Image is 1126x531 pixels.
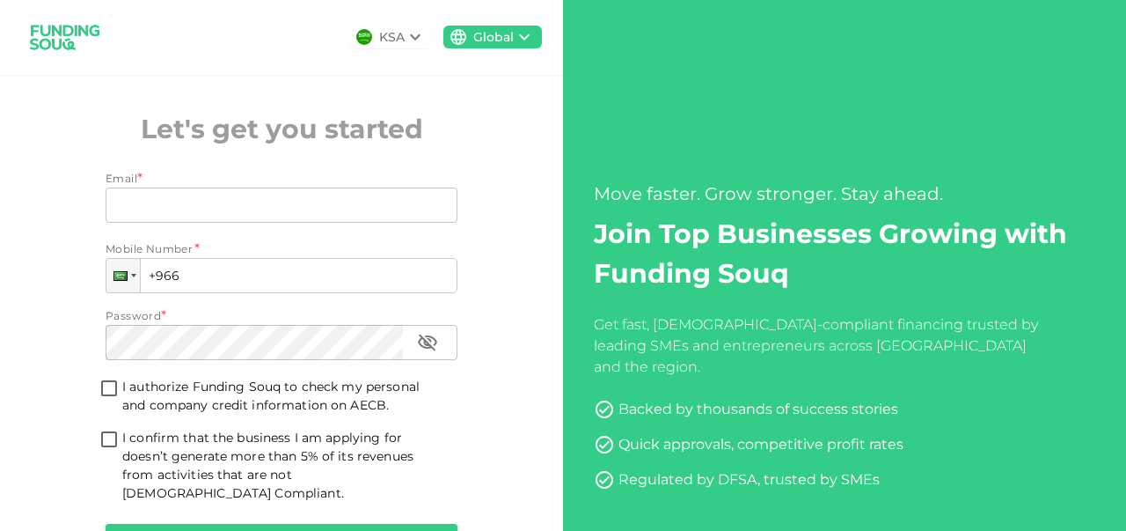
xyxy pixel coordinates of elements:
span: Password [106,309,161,322]
div: Quick approvals, competitive profit rates [618,434,903,455]
span: Email [106,172,137,185]
span: I authorize Funding Souq to check my personal and company credit information on AECB. [122,379,420,413]
div: Regulated by DFSA, trusted by SMEs [618,469,880,490]
span: shariahTandCAccepted [96,429,122,453]
div: Move faster. Grow stronger. Stay ahead. [594,181,1095,207]
div: Backed by thousands of success stories [618,399,898,420]
img: logo [21,14,109,61]
h2: Let's get you started [106,109,457,149]
img: flag-sa.b9a346574cdc8950dd34b50780441f57.svg [356,29,372,45]
div: Get fast, [DEMOGRAPHIC_DATA]-compliant financing trusted by leading SMEs and entrepreneurs across... [594,314,1045,378]
div: KSA [379,28,405,47]
div: Saudi Arabia: + 966 [106,259,140,292]
input: email [106,188,438,223]
div: Global [473,28,514,47]
span: Mobile Number [106,240,193,258]
h2: Join Top Businesses Growing with Funding Souq [594,214,1095,293]
span: I confirm that the business I am applying for doesn’t generate more than 5% of its revenues from ... [122,429,443,503]
span: termsConditionsForInvestmentsAccepted [96,378,122,402]
input: password [106,325,403,360]
input: 1 (702) 123-4567 [106,258,457,293]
